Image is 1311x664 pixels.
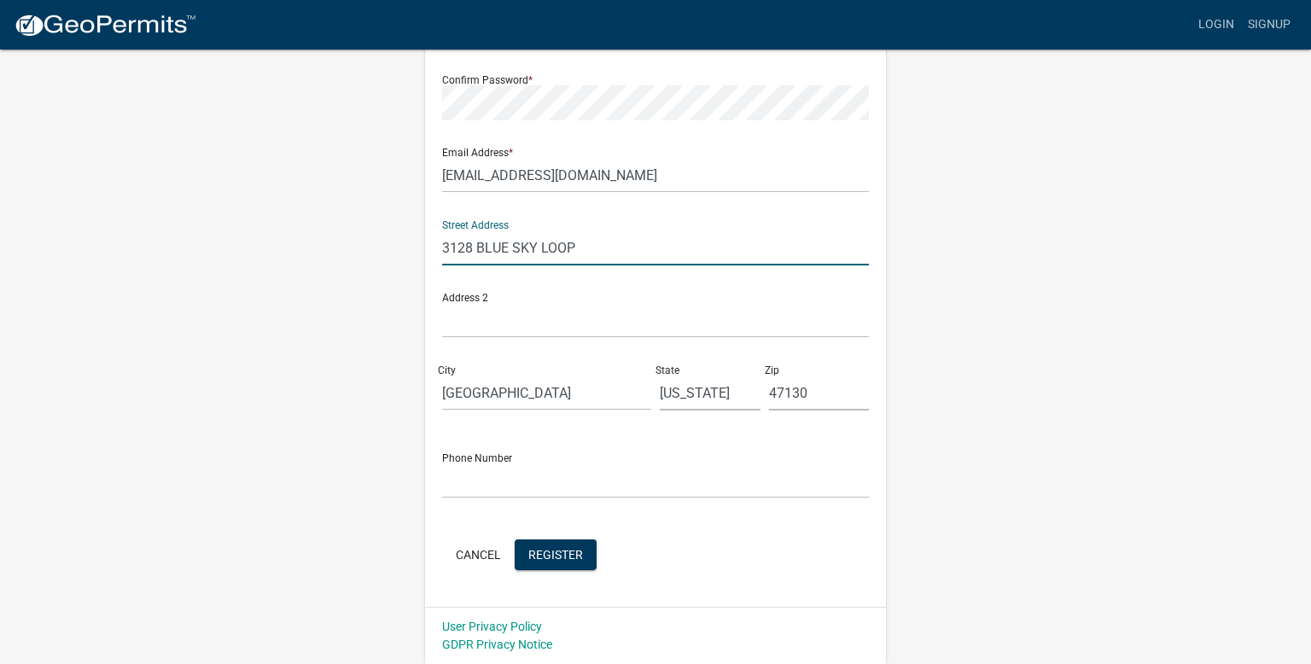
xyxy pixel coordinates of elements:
[1192,9,1241,41] a: Login
[528,547,583,561] span: Register
[515,539,597,570] button: Register
[442,539,515,570] button: Cancel
[442,638,552,651] a: GDPR Privacy Notice
[442,620,542,633] a: User Privacy Policy
[1241,9,1297,41] a: Signup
